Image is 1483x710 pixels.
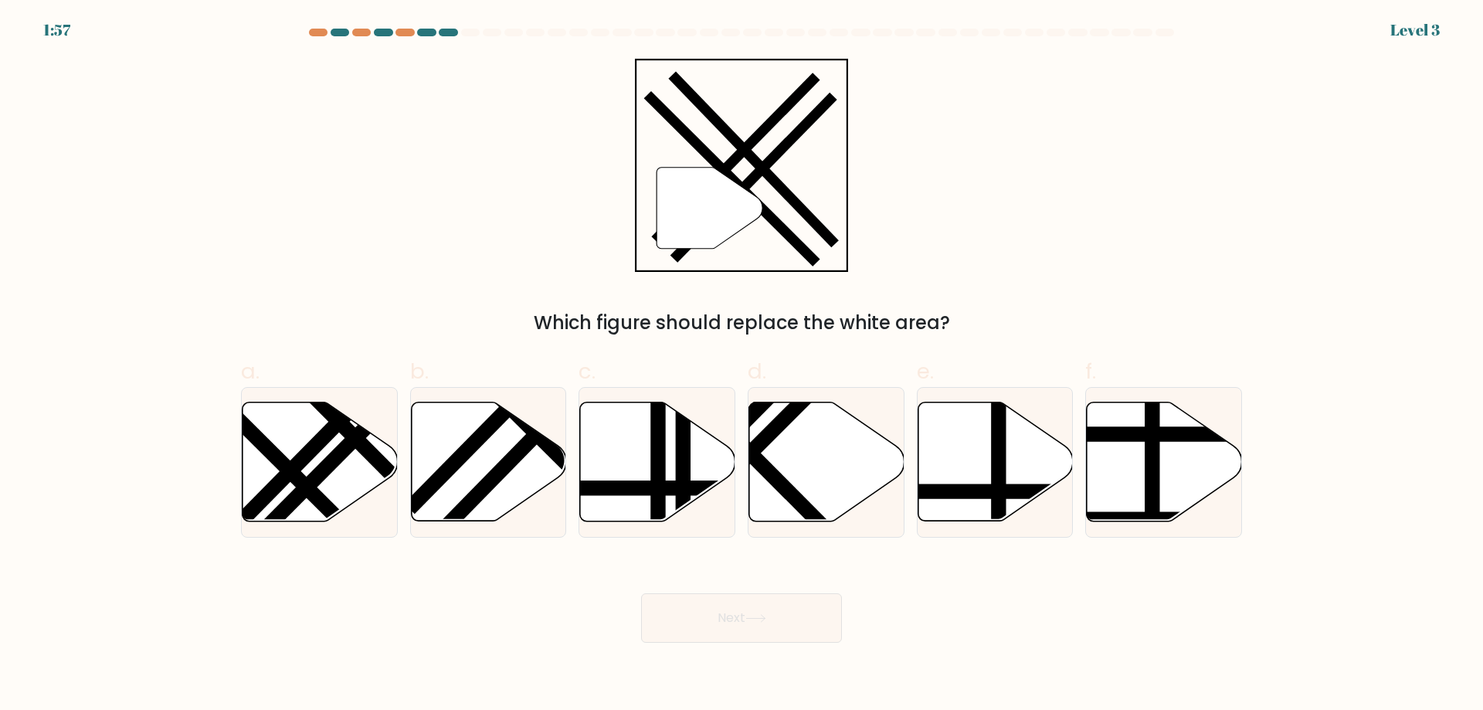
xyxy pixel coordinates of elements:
[1085,356,1096,386] span: f.
[641,593,842,643] button: Next
[579,356,596,386] span: c.
[43,19,70,42] div: 1:57
[1390,19,1440,42] div: Level 3
[917,356,934,386] span: e.
[241,356,260,386] span: a.
[250,309,1233,337] div: Which figure should replace the white area?
[410,356,429,386] span: b.
[748,356,766,386] span: d.
[657,168,762,249] g: "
